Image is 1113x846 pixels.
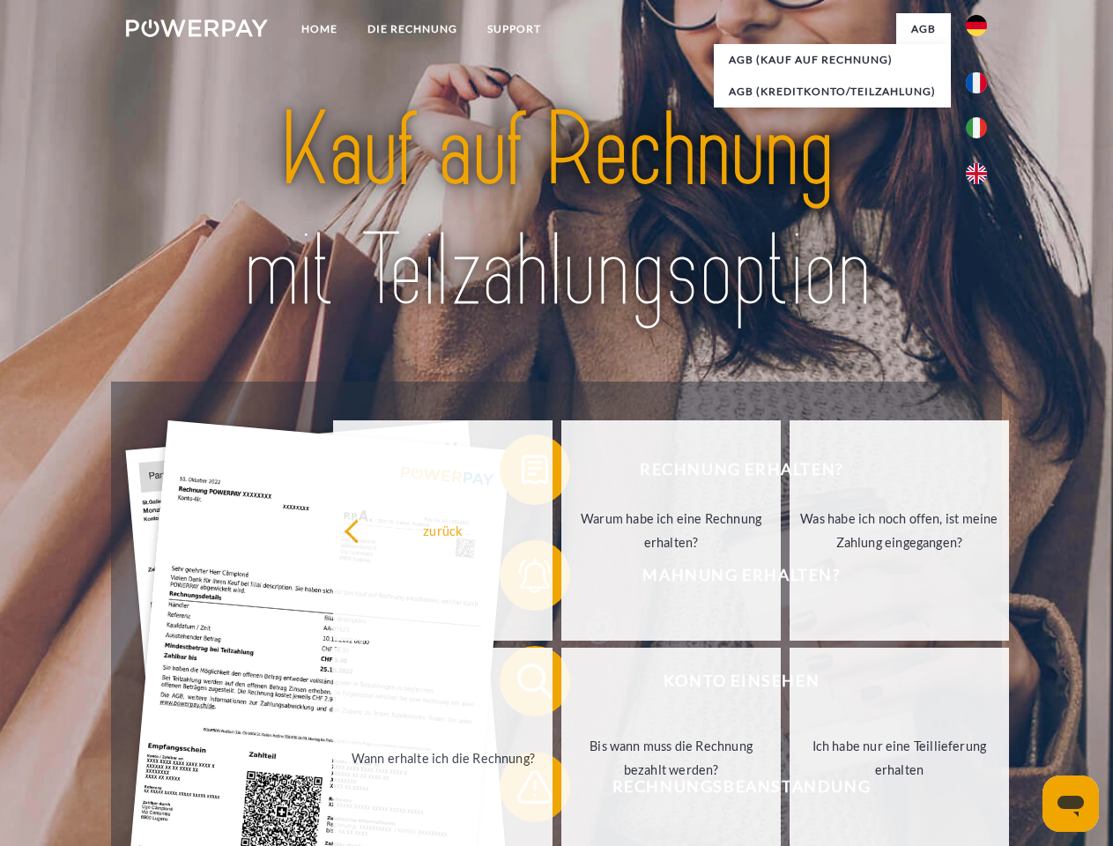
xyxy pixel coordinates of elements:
[352,13,472,45] a: DIE RECHNUNG
[966,15,987,36] img: de
[800,734,998,782] div: Ich habe nur eine Teillieferung erhalten
[714,76,951,108] a: AGB (Kreditkonto/Teilzahlung)
[800,507,998,554] div: Was habe ich noch offen, ist meine Zahlung eingegangen?
[344,518,542,542] div: zurück
[1043,775,1099,832] iframe: Schaltfläche zum Öffnen des Messaging-Fensters
[472,13,556,45] a: SUPPORT
[966,163,987,184] img: en
[966,117,987,138] img: it
[126,19,268,37] img: logo-powerpay-white.svg
[344,746,542,769] div: Wann erhalte ich die Rechnung?
[966,72,987,93] img: fr
[896,13,951,45] a: agb
[286,13,352,45] a: Home
[572,507,770,554] div: Warum habe ich eine Rechnung erhalten?
[790,420,1009,641] a: Was habe ich noch offen, ist meine Zahlung eingegangen?
[714,44,951,76] a: AGB (Kauf auf Rechnung)
[168,85,945,338] img: title-powerpay_de.svg
[572,734,770,782] div: Bis wann muss die Rechnung bezahlt werden?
